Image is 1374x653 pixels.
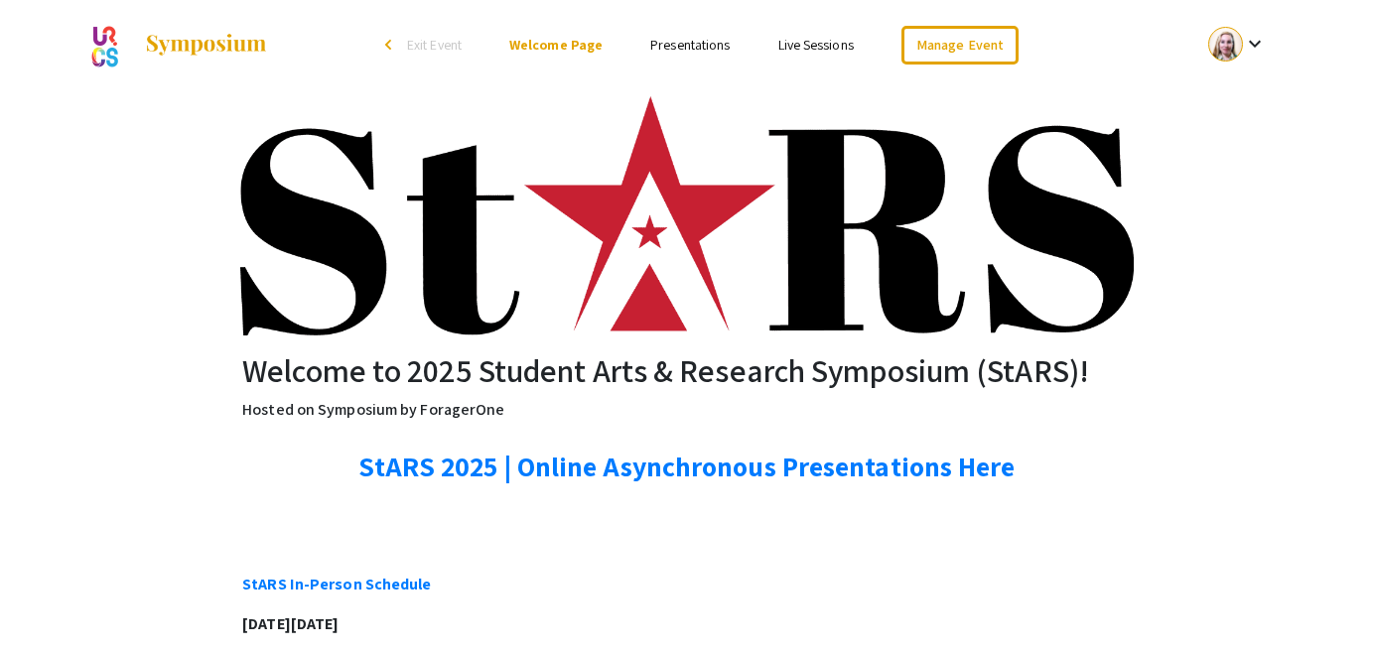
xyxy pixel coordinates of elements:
a: StARS In-Person Schedule [242,574,431,594]
a: Welcome Page [509,36,603,54]
img: Symposium by ForagerOne [144,33,268,57]
span: Exit Event [407,36,462,54]
mat-icon: Expand account dropdown [1243,32,1267,56]
div: arrow_back_ios [385,39,397,51]
a: Manage Event [901,26,1019,65]
a: Presentations [650,36,730,54]
p: Hosted on Symposium by ForagerOne [242,398,1132,422]
button: Expand account dropdown [1187,22,1288,66]
span: [DATE] [291,613,340,634]
strong: [DATE] [242,613,291,634]
a: Live Sessions [778,36,854,54]
h2: Welcome to 2025 Student Arts & Research Symposium (StARS)! [242,351,1132,389]
img: 2025 Student Arts & Research Symposium (StARS) [240,96,1134,336]
a: StARS 2025 | Online Asynchronous Presentations Here [358,448,1015,484]
img: 2025 Student Arts & Research Symposium (StARS) [86,20,124,69]
a: 2025 Student Arts & Research Symposium (StARS) [86,20,268,69]
iframe: Chat [15,564,84,638]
